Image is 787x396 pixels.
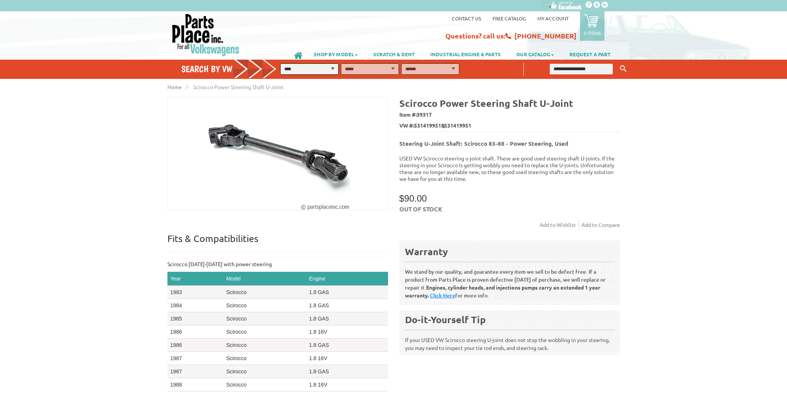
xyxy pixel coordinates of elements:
[562,48,618,60] a: REQUEST A PART
[537,15,569,22] a: My Account
[405,313,486,325] b: Do-it-Yourself Tip
[366,48,422,60] a: SCRATCH & DENT
[430,292,455,299] a: Click Here
[423,48,508,60] a: INDUSTRIAL ENGINE & PARTS
[223,272,306,286] th: Model
[306,352,388,365] td: 1.8 16V
[167,378,224,391] td: 1988
[399,140,568,147] b: Steering U-Joint Shaft: Scirocco 83-88 - Power Steering, Used
[399,109,620,120] span: Item #:
[223,339,306,352] td: Scirocco
[167,325,224,339] td: 1986
[223,352,306,365] td: Scirocco
[223,325,306,339] td: Scirocco
[167,312,224,325] td: 1985
[223,365,306,378] td: Scirocco
[581,220,620,230] a: Add to Compare
[223,299,306,312] td: Scirocco
[167,233,388,253] p: Fits & Compatibilities
[306,339,388,352] td: 1.8 GAS
[167,299,224,312] td: 1984
[618,63,629,75] button: Keyword Search
[306,378,388,391] td: 1.8 16V
[509,48,561,60] a: OUR CATALOG
[167,83,182,90] a: Home
[181,63,285,74] h4: Search by VW
[306,48,365,60] a: SHOP BY MODEL
[492,15,526,22] a: Free Catalog
[405,262,614,299] p: We stand by our quality, and guarantee every item we sell to be defect free. If a product from Pa...
[306,299,388,312] td: 1.8 GAS
[444,122,471,129] span: 531419951
[205,97,350,210] img: Scirocco Power Steering shaft U-Joint
[580,11,604,41] a: 0 items
[306,325,388,339] td: 1.8 16V
[306,365,388,378] td: 1.8 GAS
[171,13,240,57] img: Parts Place Inc!
[223,378,306,391] td: Scirocco
[167,286,224,299] td: 1983
[306,272,388,286] th: Engine
[584,30,601,36] p: 0 items
[540,220,579,230] a: Add to Wishlist
[167,260,388,268] p: Scirocco [DATE]-[DATE] with power steering
[167,339,224,352] td: 1986
[399,120,620,131] span: VW #: ,
[167,272,224,286] th: Year
[167,365,224,378] td: 1987
[223,312,306,325] td: Scirocco
[417,111,432,118] span: 39317
[193,83,284,90] span: Scirocco Power Steering shaft U-Joint
[399,155,620,182] p: USED VW Scirocco steering u-joint shaft. These are good used steering shaft U-joints. If the stee...
[167,352,224,365] td: 1987
[414,122,445,129] span: 531419951B
[399,193,427,203] span: $90.00
[223,286,306,299] td: Scirocco
[306,286,388,299] td: 1.8 GAS
[405,284,600,299] b: Engines, cylinder heads, and injections pumps carry an extended 1 year warranty.
[452,15,481,22] a: Contact us
[399,97,573,109] b: Scirocco Power Steering shaft U-Joint
[405,245,614,258] div: Warranty
[405,330,614,352] p: If your USED VW Scirocco steering U-joint does not stop the wobbling in your steering, you may ne...
[306,312,388,325] td: 1.8 GAS
[399,205,442,213] span: Out of stock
